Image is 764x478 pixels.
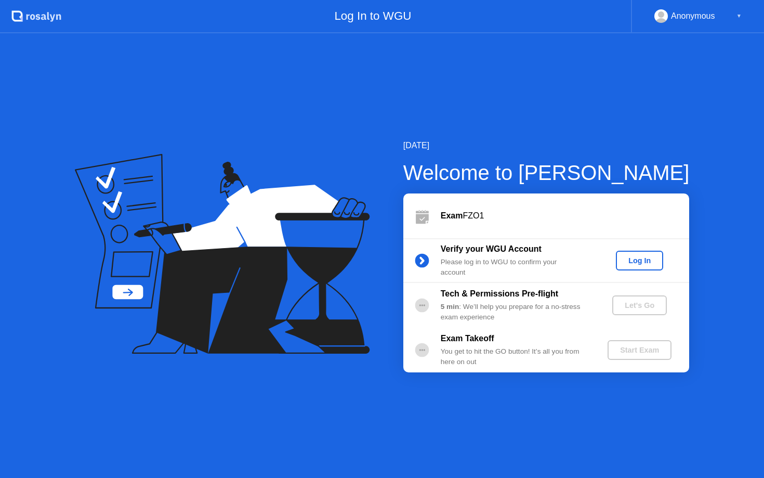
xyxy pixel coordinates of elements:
div: [DATE] [403,139,690,152]
button: Log In [616,251,663,270]
b: Verify your WGU Account [441,244,542,253]
div: Please log in to WGU to confirm your account [441,257,590,278]
div: You get to hit the GO button! It’s all you from here on out [441,346,590,368]
div: Anonymous [671,9,715,23]
b: Exam Takeoff [441,334,494,343]
b: Exam [441,211,463,220]
div: Log In [620,256,659,265]
div: ▼ [736,9,742,23]
div: Let's Go [616,301,663,309]
b: Tech & Permissions Pre-flight [441,289,558,298]
div: Start Exam [612,346,667,354]
button: Start Exam [608,340,671,360]
div: : We’ll help you prepare for a no-stress exam experience [441,302,590,323]
div: Welcome to [PERSON_NAME] [403,157,690,188]
div: FZO1 [441,210,689,222]
button: Let's Go [612,295,667,315]
b: 5 min [441,303,459,311]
